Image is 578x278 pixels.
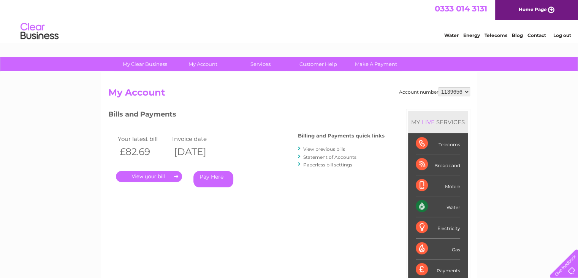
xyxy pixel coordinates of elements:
[116,144,171,160] th: £82.69
[485,32,507,38] a: Telecoms
[170,134,225,144] td: Invoice date
[193,171,233,187] a: Pay Here
[116,134,171,144] td: Your latest bill
[170,144,225,160] th: [DATE]
[416,175,460,196] div: Mobile
[303,154,356,160] a: Statement of Accounts
[416,196,460,217] div: Water
[171,57,234,71] a: My Account
[420,118,436,126] div: LIVE
[553,32,571,38] a: Log out
[416,133,460,154] div: Telecoms
[114,57,176,71] a: My Clear Business
[108,109,385,122] h3: Bills and Payments
[463,32,480,38] a: Energy
[416,217,460,238] div: Electricity
[229,57,292,71] a: Services
[527,32,546,38] a: Contact
[298,133,385,139] h4: Billing and Payments quick links
[303,146,345,152] a: View previous bills
[116,171,182,182] a: .
[408,111,468,133] div: MY SERVICES
[20,20,59,43] img: logo.png
[444,32,459,38] a: Water
[108,87,470,102] h2: My Account
[110,4,469,37] div: Clear Business is a trading name of Verastar Limited (registered in [GEOGRAPHIC_DATA] No. 3667643...
[512,32,523,38] a: Blog
[416,154,460,175] div: Broadband
[416,238,460,259] div: Gas
[303,162,352,168] a: Paperless bill settings
[435,4,487,13] a: 0333 014 3131
[399,87,470,96] div: Account number
[287,57,350,71] a: Customer Help
[345,57,407,71] a: Make A Payment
